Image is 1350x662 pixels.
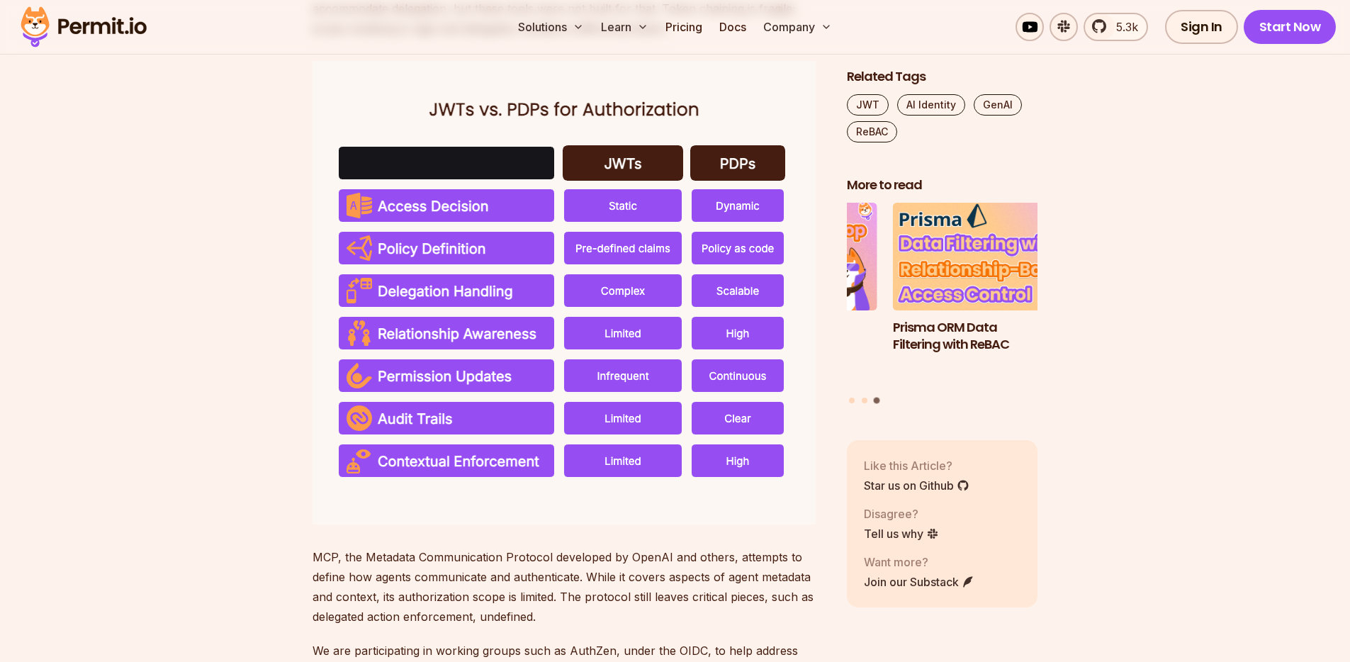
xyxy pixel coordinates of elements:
[874,398,880,404] button: Go to slide 3
[847,94,889,116] a: JWT
[686,203,877,389] li: 2 of 3
[1084,13,1148,41] a: 5.3k
[864,553,974,570] p: Want more?
[864,505,939,522] p: Disagree?
[862,398,867,403] button: Go to slide 2
[1165,10,1238,44] a: Sign In
[686,203,877,389] a: Human-in-the-Loop for AI Agents: Best Practices, Frameworks, Use Cases, and DemoHuman-in-the-Loop...
[864,524,939,542] a: Tell us why
[893,203,1084,389] li: 3 of 3
[847,176,1038,194] h2: More to read
[849,398,855,403] button: Go to slide 1
[864,476,969,493] a: Star us on Github
[758,13,838,41] button: Company
[974,94,1022,116] a: GenAI
[864,573,974,590] a: Join our Substack
[714,13,752,41] a: Docs
[1244,10,1337,44] a: Start Now
[313,547,824,627] p: MCP, the Metadata Communication Protocol developed by OpenAI and others, attempts to define how a...
[893,203,1084,310] img: Prisma ORM Data Filtering with ReBAC
[847,203,1038,406] div: Posts
[660,13,708,41] a: Pricing
[893,318,1084,354] h3: Prisma ORM Data Filtering with ReBAC
[14,3,153,51] img: Permit logo
[686,318,877,388] h3: Human-in-the-Loop for AI Agents: Best Practices, Frameworks, Use Cases, and Demo
[595,13,654,41] button: Learn
[313,61,816,524] img: _- visual selection.png
[864,456,969,473] p: Like this Article?
[1108,18,1138,35] span: 5.3k
[847,68,1038,86] h2: Related Tags
[897,94,965,116] a: AI Identity
[847,121,897,142] a: ReBAC
[686,203,877,310] img: Human-in-the-Loop for AI Agents: Best Practices, Frameworks, Use Cases, and Demo
[512,13,590,41] button: Solutions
